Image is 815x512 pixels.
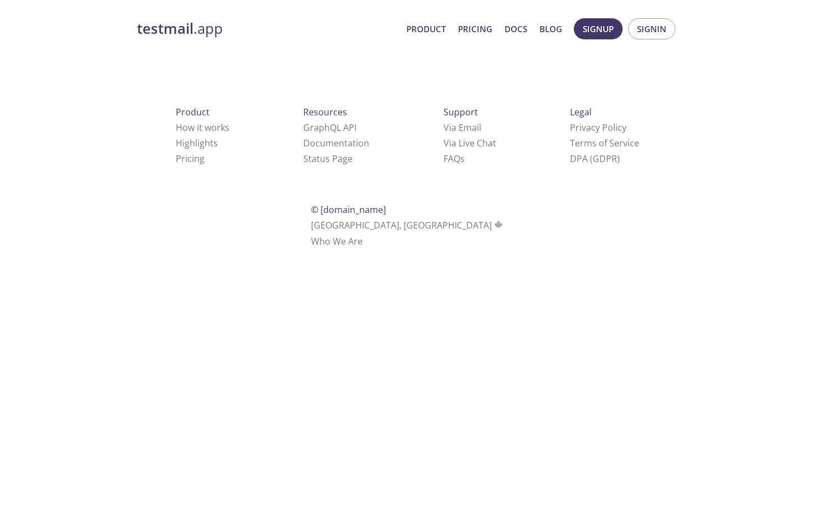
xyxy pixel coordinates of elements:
a: Status Page [303,153,353,165]
a: Blog [539,22,562,36]
span: Support [444,106,478,118]
a: Terms of Service [570,137,639,149]
span: Product [176,106,210,118]
a: DPA (GDPR) [570,153,620,165]
a: Highlights [176,137,218,149]
a: FAQ [444,153,465,165]
button: Signin [628,18,675,39]
span: s [460,153,465,165]
a: Privacy Policy [570,121,626,134]
a: Via Live Chat [444,137,496,149]
span: © [DOMAIN_NAME] [311,204,386,216]
span: [GEOGRAPHIC_DATA], [GEOGRAPHIC_DATA] [311,219,505,231]
button: Signup [574,18,623,39]
a: Docs [505,22,527,36]
a: Documentation [303,137,369,149]
a: Pricing [176,153,205,165]
span: Legal [570,106,592,118]
a: Who We Are [311,235,363,247]
span: Signup [583,22,614,36]
a: Product [406,22,446,36]
a: Via Email [444,121,481,134]
a: Pricing [458,22,492,36]
a: How it works [176,121,230,134]
a: GraphQL API [303,121,356,134]
span: Resources [303,106,347,118]
span: Signin [637,22,666,36]
a: testmail.app [137,19,398,38]
strong: testmail [137,19,193,38]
